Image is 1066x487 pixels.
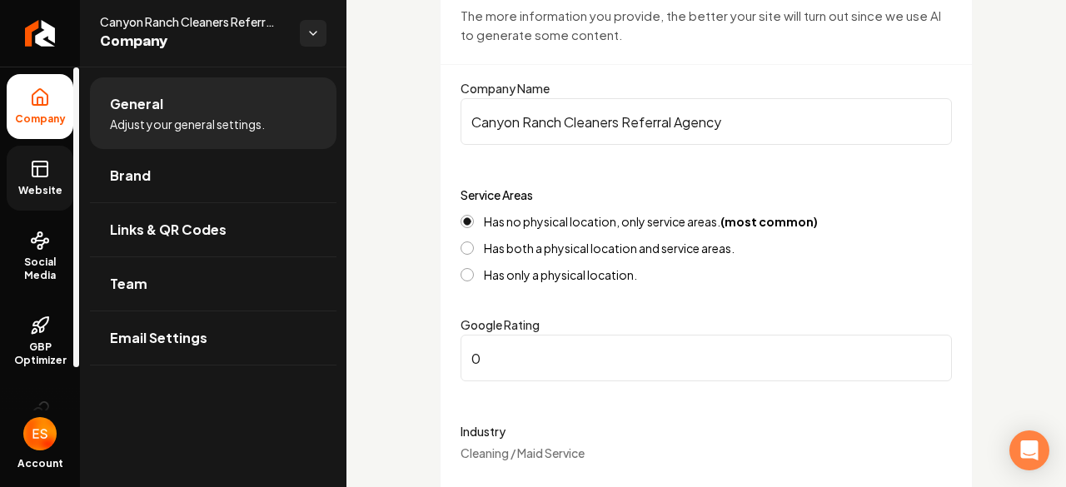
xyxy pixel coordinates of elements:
label: Google Rating [461,317,540,332]
span: Account [17,457,63,470]
span: Team [110,274,147,294]
span: Links & QR Codes [110,220,227,240]
a: Links & QR Codes [90,203,336,256]
span: GBP Optimizer [7,340,73,367]
span: Adjust your general settings. [110,116,265,132]
span: General [110,94,163,114]
span: Canyon Ranch Cleaners Referral Agency [100,13,286,30]
label: Has only a physical location. [484,269,637,281]
img: Rebolt Logo [25,20,56,47]
span: Website [12,184,69,197]
span: Cleaning / Maid Service [461,445,585,460]
div: Open Intercom Messenger [1009,430,1049,470]
label: Has both a physical location and service areas. [484,242,735,254]
a: GBP Optimizer [7,302,73,380]
button: Open user button [23,417,57,450]
label: Service Areas [461,187,533,202]
span: Social Media [7,256,73,282]
label: Industry [461,421,952,441]
a: Website [7,146,73,211]
img: Ellyn Sampson [23,417,57,450]
span: Company [100,30,286,53]
label: Has no physical location, only service areas. [484,216,818,227]
a: Email Settings [90,311,336,365]
span: Email Settings [110,328,207,348]
span: Company [8,112,72,126]
span: Brand [110,166,151,186]
p: The more information you provide, the better your site will turn out since we use AI to generate ... [461,7,952,44]
input: Google Rating [461,335,952,381]
label: Company Name [461,81,550,96]
a: Social Media [7,217,73,296]
a: Team [90,257,336,311]
a: Brand [90,149,336,202]
strong: (most common) [720,214,818,229]
input: Company Name [461,98,952,145]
